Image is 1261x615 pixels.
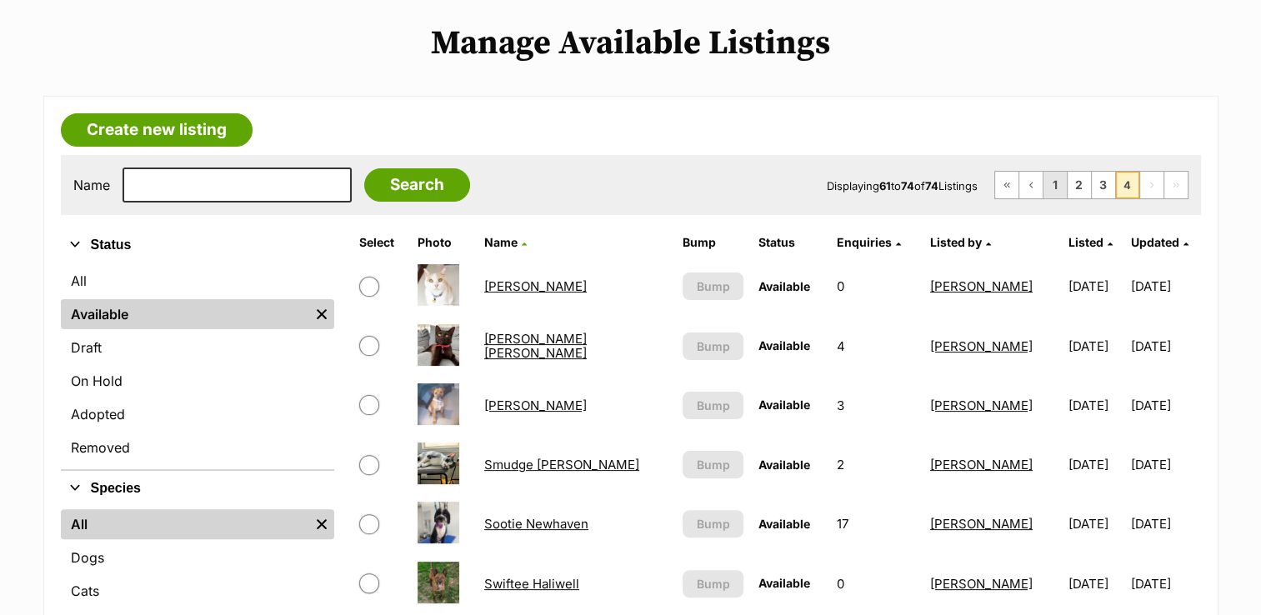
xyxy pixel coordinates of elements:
[61,509,309,539] a: All
[1131,555,1198,612] td: [DATE]
[994,171,1188,199] nav: Pagination
[309,509,334,539] a: Remove filter
[484,278,587,294] a: [PERSON_NAME]
[697,515,730,532] span: Bump
[930,457,1033,472] a: [PERSON_NAME]
[1068,235,1103,249] span: Listed
[930,397,1033,413] a: [PERSON_NAME]
[1068,235,1113,249] a: Listed
[830,436,922,493] td: 2
[1092,172,1115,198] a: Page 3
[61,299,309,329] a: Available
[995,172,1018,198] a: First page
[830,317,922,375] td: 4
[1131,257,1198,315] td: [DATE]
[837,235,892,249] span: translation missing: en.admin.listings.index.attributes.enquiries
[683,570,744,597] button: Bump
[925,179,938,192] strong: 74
[61,332,334,362] a: Draft
[1131,235,1179,249] span: Updated
[697,277,730,295] span: Bump
[484,457,639,472] a: Smudge [PERSON_NAME]
[61,432,334,462] a: Removed
[484,235,518,249] span: Name
[1062,377,1129,434] td: [DATE]
[1140,172,1163,198] span: Next page
[411,229,476,256] th: Photo
[353,229,409,256] th: Select
[830,257,922,315] td: 0
[830,377,922,434] td: 3
[1164,172,1188,198] span: Last page
[484,516,588,532] a: Sootie Newhaven
[418,324,459,366] img: Sinders Yeager
[61,576,334,606] a: Cats
[676,229,751,256] th: Bump
[830,555,922,612] td: 0
[683,510,744,537] button: Bump
[61,477,334,499] button: Species
[830,495,922,552] td: 17
[484,235,527,249] a: Name
[61,399,334,429] a: Adopted
[1062,495,1129,552] td: [DATE]
[484,576,579,592] a: Swiftee Haliwell
[418,264,459,306] img: Sally Polkington
[1131,235,1188,249] a: Updated
[683,332,744,360] button: Bump
[61,234,334,256] button: Status
[930,516,1033,532] a: [PERSON_NAME]
[1116,172,1139,198] span: Page 4
[61,262,334,469] div: Status
[758,279,810,293] span: Available
[697,456,730,473] span: Bump
[697,575,730,592] span: Bump
[1062,436,1129,493] td: [DATE]
[1062,555,1129,612] td: [DATE]
[1131,317,1198,375] td: [DATE]
[1068,172,1091,198] a: Page 2
[901,179,914,192] strong: 74
[484,397,587,413] a: [PERSON_NAME]
[1019,172,1043,198] a: Previous page
[484,331,587,361] a: [PERSON_NAME] [PERSON_NAME]
[1062,317,1129,375] td: [DATE]
[418,442,459,484] img: Smudge Quackenbush
[309,299,334,329] a: Remove filter
[752,229,828,256] th: Status
[1062,257,1129,315] td: [DATE]
[758,517,810,531] span: Available
[930,235,982,249] span: Listed by
[683,272,744,300] button: Bump
[758,338,810,352] span: Available
[697,397,730,414] span: Bump
[930,576,1033,592] a: [PERSON_NAME]
[1131,495,1198,552] td: [DATE]
[1131,377,1198,434] td: [DATE]
[697,337,730,355] span: Bump
[758,457,810,472] span: Available
[683,451,744,478] button: Bump
[930,235,991,249] a: Listed by
[758,397,810,412] span: Available
[364,168,470,202] input: Search
[837,235,901,249] a: Enquiries
[61,113,253,147] a: Create new listing
[683,392,744,419] button: Bump
[61,542,334,572] a: Dogs
[879,179,891,192] strong: 61
[930,338,1033,354] a: [PERSON_NAME]
[1043,172,1067,198] a: Page 1
[61,266,334,296] a: All
[758,576,810,590] span: Available
[61,366,334,396] a: On Hold
[930,278,1033,294] a: [PERSON_NAME]
[1131,436,1198,493] td: [DATE]
[73,177,110,192] label: Name
[827,179,978,192] span: Displaying to of Listings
